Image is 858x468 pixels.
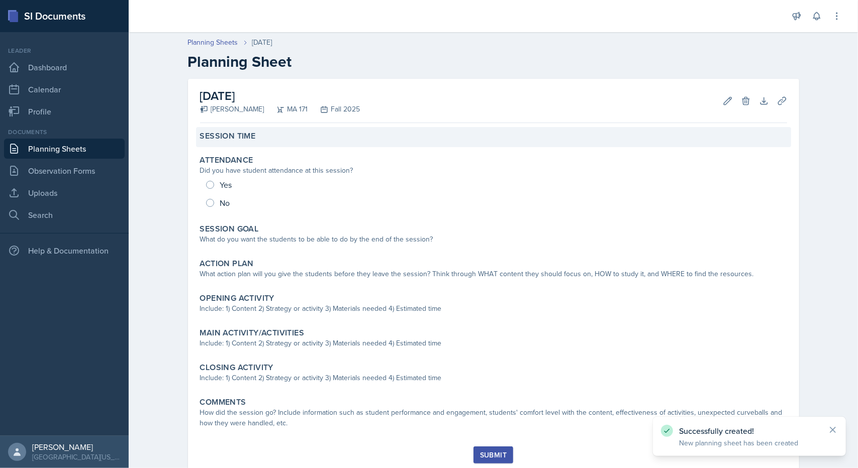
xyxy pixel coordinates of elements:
div: Fall 2025 [308,104,360,114]
a: Uploads [4,183,125,203]
label: Comments [200,397,246,407]
div: Leader [4,46,125,55]
div: Submit [480,451,507,459]
div: What action plan will you give the students before they leave the session? Think through WHAT con... [200,269,787,279]
label: Main Activity/Activities [200,328,305,338]
a: Profile [4,101,125,122]
div: [GEOGRAPHIC_DATA][US_STATE] in [GEOGRAPHIC_DATA] [32,452,121,462]
div: MA 171 [264,104,308,114]
h2: [DATE] [200,87,360,105]
div: [DATE] [252,37,272,48]
label: Session Time [200,131,256,141]
a: Search [4,205,125,225]
div: What do you want the students to be able to do by the end of the session? [200,234,787,245]
h2: Planning Sheet [188,53,799,71]
a: Calendar [4,79,125,99]
a: Observation Forms [4,161,125,181]
div: Documents [4,128,125,137]
p: Successfully created! [679,426,820,436]
label: Session Goal [200,224,259,234]
div: How did the session go? Include information such as student performance and engagement, students'... [200,407,787,428]
div: [PERSON_NAME] [200,104,264,114]
label: Opening Activity [200,293,274,303]
a: Planning Sheets [188,37,238,48]
div: Did you have student attendance at this session? [200,165,787,176]
div: [PERSON_NAME] [32,442,121,452]
a: Dashboard [4,57,125,77]
a: Planning Sheets [4,139,125,159]
div: Include: 1) Content 2) Strategy or activity 3) Materials needed 4) Estimated time [200,373,787,383]
p: New planning sheet has been created [679,438,820,448]
div: Help & Documentation [4,241,125,261]
label: Action Plan [200,259,254,269]
div: Include: 1) Content 2) Strategy or activity 3) Materials needed 4) Estimated time [200,338,787,348]
label: Attendance [200,155,253,165]
label: Closing Activity [200,363,273,373]
div: Include: 1) Content 2) Strategy or activity 3) Materials needed 4) Estimated time [200,303,787,314]
button: Submit [473,446,513,463]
